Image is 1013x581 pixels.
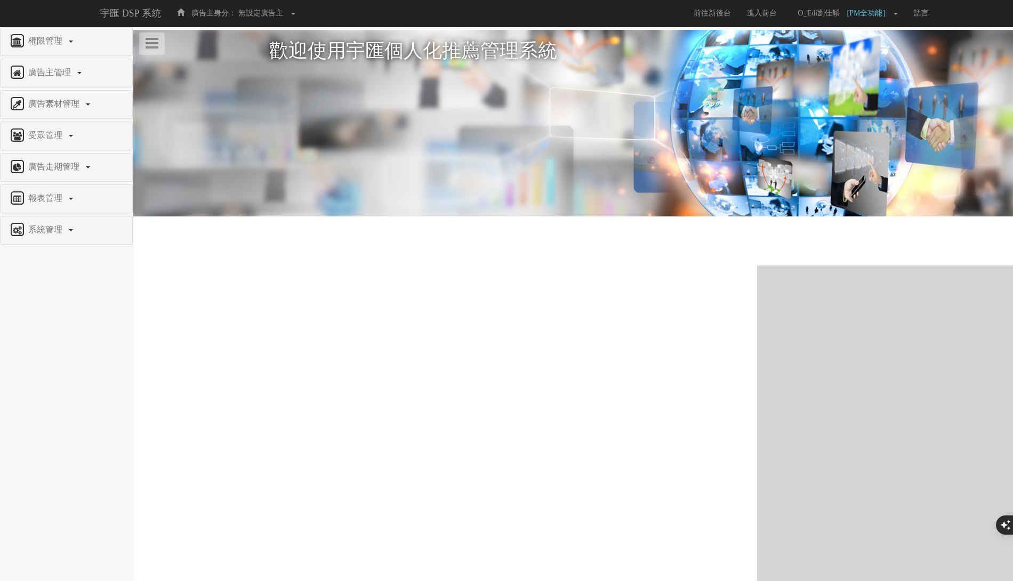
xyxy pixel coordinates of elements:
span: 廣告素材管理 [26,99,85,108]
span: [PM全功能] [847,9,891,17]
a: 受眾管理 [9,127,124,144]
span: 無設定廣告主 [238,9,283,17]
span: 廣告走期管理 [26,162,85,171]
span: 權限管理 [26,36,68,45]
span: 廣告主身分： [191,9,236,17]
a: 廣告走期管理 [9,159,124,176]
span: O_Edi劉佳穎 [793,9,846,17]
span: 受眾管理 [26,131,68,140]
a: 權限管理 [9,33,124,50]
h1: 歡迎使用宇匯個人化推薦管理系統 [269,41,877,62]
a: 系統管理 [9,222,124,239]
a: 廣告素材管理 [9,96,124,113]
span: 廣告主管理 [26,68,76,77]
span: 報表管理 [26,193,68,203]
a: 報表管理 [9,190,124,207]
a: 廣告主管理 [9,64,124,82]
span: 系統管理 [26,225,68,234]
